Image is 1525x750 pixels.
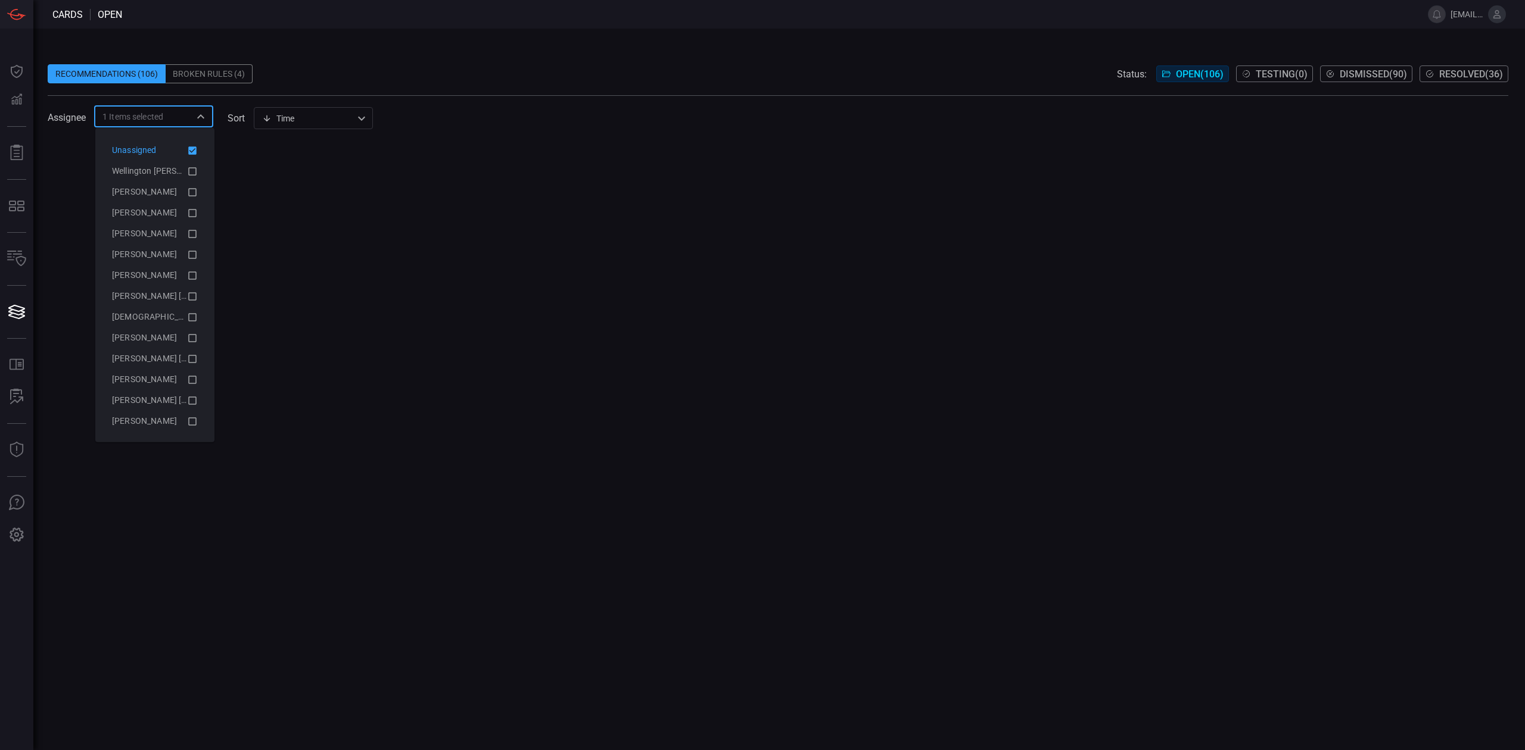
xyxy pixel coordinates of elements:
[112,270,177,280] span: [PERSON_NAME]
[102,432,207,452] li: Monica Merino Robledillo
[1340,68,1407,80] span: Dismissed ( 90 )
[48,64,166,83] div: Recommendations (106)
[112,416,177,426] span: [PERSON_NAME]
[102,244,207,265] li: Douglas Leles Rodrigues
[112,145,157,155] span: Unassigned
[2,521,31,549] button: Preferences
[102,327,207,348] li: Marcio Rodrigues
[2,57,31,86] button: Dashboard
[112,354,335,363] span: [PERSON_NAME] [PERSON_NAME] Barca [PERSON_NAME]
[2,245,31,273] button: Inventory
[228,112,245,124] label: sort
[112,312,266,321] span: [DEMOGRAPHIC_DATA][PERSON_NAME]
[262,112,354,124] div: Time
[1451,10,1483,19] span: [EMAIL_ADDRESS][PERSON_NAME][DOMAIN_NAME]
[102,286,207,307] li: Everson Nunes De Souza
[1117,68,1147,80] span: Status:
[2,86,31,114] button: Detections
[112,229,177,238] span: [PERSON_NAME]
[102,369,207,390] li: Maria Isabel Ibanez Aguirado
[1156,65,1229,82] button: Open(106)
[1420,65,1508,82] button: Resolved(36)
[1236,65,1313,82] button: Testing(0)
[112,187,177,196] span: [PERSON_NAME]
[98,9,122,20] span: open
[2,298,31,326] button: Cards
[102,390,207,411] li: Miguel Ángel Carrión Tamaral
[192,108,209,125] button: Close
[2,436,31,464] button: Threat Intelligence
[102,307,207,327] li: Jesus Ugarte Fernandez
[1256,68,1308,80] span: Testing ( 0 )
[112,291,310,301] span: [PERSON_NAME] [PERSON_NAME] [PERSON_NAME]
[48,112,86,123] span: Assignee
[2,489,31,517] button: Ask Us A Question
[1320,65,1412,82] button: Dismissed(90)
[112,166,251,176] span: Wellington [PERSON_NAME] (Myself)
[102,140,207,161] li: Unassigned
[102,202,207,223] li: Analia Exposito Gonzalez
[102,111,163,123] span: 1 Items selected
[102,411,207,432] li: Monica Jimenez Mencias
[102,161,207,182] li: Wellington Alcantara (Myself)
[1176,68,1224,80] span: Open ( 106 )
[112,249,177,259] span: [PERSON_NAME]
[112,395,244,405] span: [PERSON_NAME] [PERSON_NAME]
[112,208,177,217] span: [PERSON_NAME]
[112,333,177,342] span: [PERSON_NAME]
[1439,68,1503,80] span: Resolved ( 36 )
[102,182,207,202] li: Alvaro Escribano Romero
[2,383,31,411] button: ALERT ANALYSIS
[102,223,207,244] li: Caio Vinicius Lopes Silva
[2,351,31,379] button: Rule Catalog
[2,192,31,220] button: MITRE - Detection Posture
[52,9,83,20] span: Cards
[166,64,253,83] div: Broken Rules (4)
[112,374,177,384] span: [PERSON_NAME]
[102,265,207,286] li: Edgar Lima
[2,139,31,167] button: Reports
[102,348,207,369] li: Marcos Ataua Lopes De Andrade Barca Martins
